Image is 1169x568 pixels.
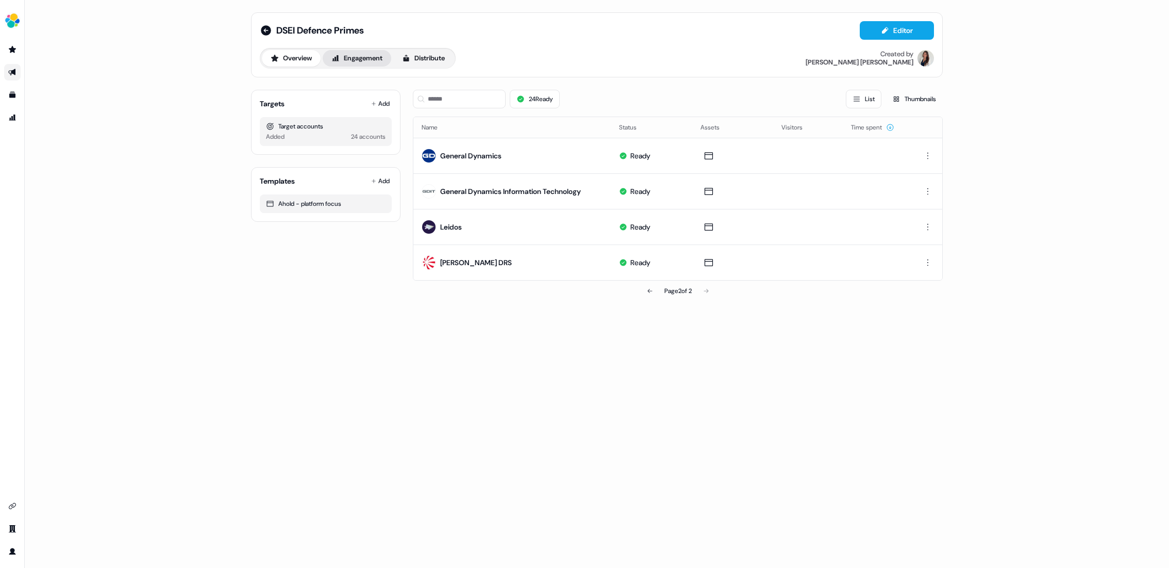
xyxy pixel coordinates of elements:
[393,50,454,67] button: Distribute
[630,222,650,232] div: Ready
[4,64,21,80] a: Go to outbound experience
[4,498,21,514] a: Go to integrations
[369,96,392,111] button: Add
[4,109,21,126] a: Go to attribution
[4,87,21,103] a: Go to templates
[630,186,650,197] div: Ready
[917,50,934,67] img: Kelly
[860,21,934,40] button: Editor
[422,118,450,137] button: Name
[351,132,386,142] div: 24 accounts
[781,118,815,137] button: Visitors
[266,132,285,142] div: Added
[692,117,773,138] th: Assets
[440,186,581,197] div: General Dynamics Information Technology
[4,41,21,58] a: Go to prospects
[260,176,295,186] div: Templates
[4,521,21,537] a: Go to team
[276,24,364,37] span: DSEI Defence Primes
[266,199,386,209] div: Ahold - platform focus
[4,543,21,560] a: Go to profile
[619,118,649,137] button: Status
[860,26,934,37] a: Editor
[846,90,881,108] button: List
[510,90,560,108] button: 24Ready
[806,58,913,67] div: [PERSON_NAME] [PERSON_NAME]
[260,99,285,109] div: Targets
[262,50,321,67] button: Overview
[440,222,462,232] div: Leidos
[630,151,650,161] div: Ready
[369,174,392,188] button: Add
[664,286,692,296] div: Page 2 of 2
[323,50,391,67] button: Engagement
[440,151,502,161] div: General Dynamics
[851,118,894,137] button: Time spent
[440,257,512,268] div: [PERSON_NAME] DRS
[630,257,650,268] div: Ready
[266,121,386,132] div: Target accounts
[880,50,913,58] div: Created by
[886,90,943,108] button: Thumbnails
